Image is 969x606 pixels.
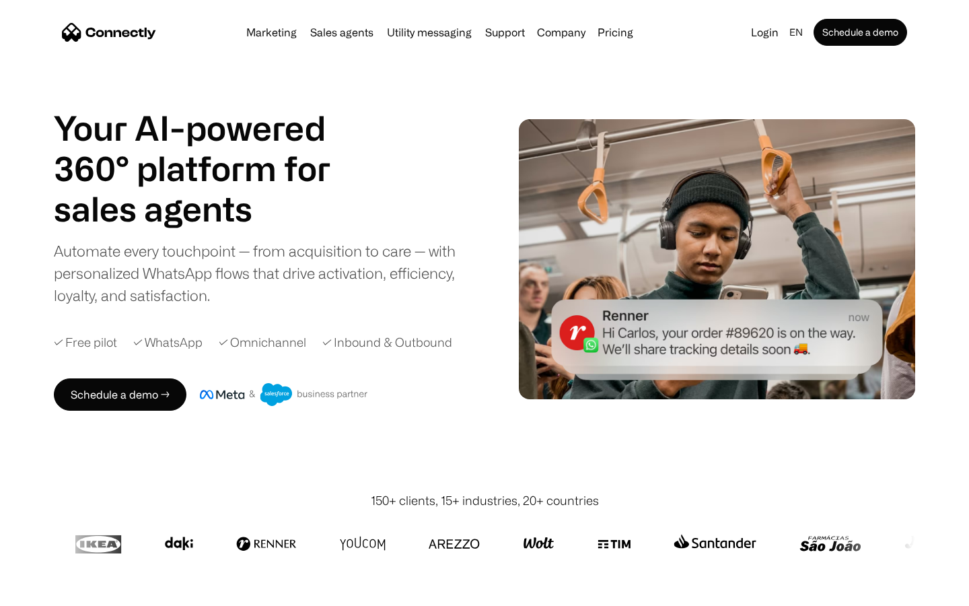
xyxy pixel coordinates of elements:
[382,27,477,38] a: Utility messaging
[54,240,478,306] div: Automate every touchpoint — from acquisition to care — with personalized WhatsApp flows that driv...
[305,27,379,38] a: Sales agents
[54,108,363,189] h1: Your AI-powered 360° platform for
[322,333,452,351] div: ✓ Inbound & Outbound
[789,23,803,42] div: en
[54,189,363,229] h1: sales agents
[537,23,585,42] div: Company
[200,383,368,406] img: Meta and Salesforce business partner badge.
[54,333,117,351] div: ✓ Free pilot
[371,492,599,510] div: 150+ clients, 15+ industries, 20+ countries
[54,378,186,411] a: Schedule a demo →
[746,23,784,42] a: Login
[241,27,302,38] a: Marketing
[480,27,530,38] a: Support
[219,333,306,351] div: ✓ Omnichannel
[592,27,639,38] a: Pricing
[13,581,81,601] aside: Language selected: English
[27,582,81,601] ul: Language list
[133,333,203,351] div: ✓ WhatsApp
[814,19,907,46] a: Schedule a demo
